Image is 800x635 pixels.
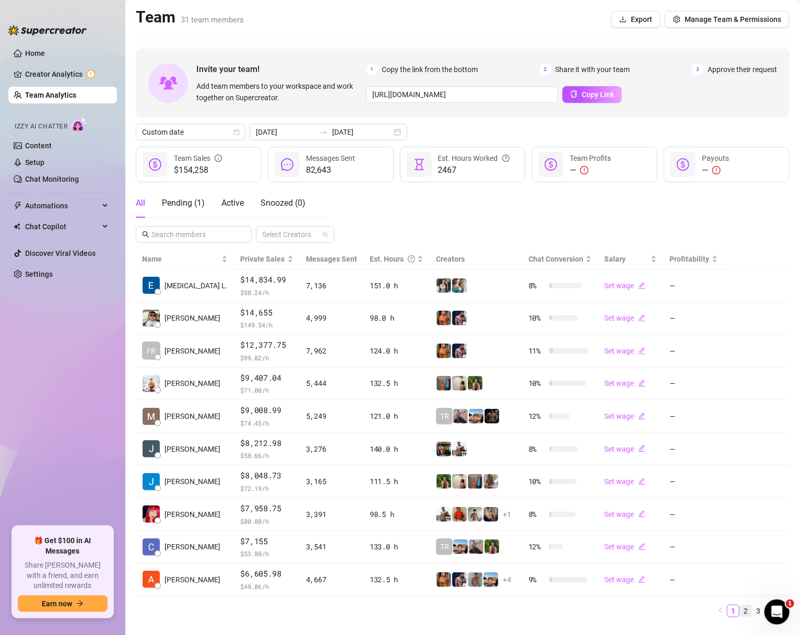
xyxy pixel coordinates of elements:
[136,197,145,209] div: All
[638,413,645,420] span: edit
[240,385,293,395] span: $ 71.00 /h
[452,442,467,456] img: JUSTIN
[72,117,88,133] img: AI Chatter
[440,410,449,422] span: TR
[143,473,160,490] img: Rupert T.
[164,574,220,585] span: [PERSON_NAME]
[430,249,522,269] th: Creators
[42,599,72,608] span: Earn now
[528,443,545,455] span: 8 %
[528,378,545,389] span: 10 %
[240,450,293,461] span: $ 58.66 /h
[739,605,752,617] li: 2
[580,166,589,174] span: exclamation-circle
[151,229,237,240] input: Search members
[528,509,545,520] span: 8 %
[256,126,315,138] input: Start date
[8,25,87,36] img: logo-BBDzfeDw.svg
[382,64,478,75] span: Copy the link from the bottom
[712,166,721,174] span: exclamation-circle
[663,433,724,466] td: —
[25,218,99,235] span: Chat Copilot
[147,345,156,357] span: FR
[174,152,222,164] div: Team Sales
[663,368,724,401] td: —
[714,605,727,617] li: Previous Page
[370,574,423,585] div: 132.5 h
[164,312,220,324] span: [PERSON_NAME]
[320,128,328,136] span: swap-right
[453,409,468,424] img: LC
[240,339,293,351] span: $12,377.75
[164,410,220,422] span: [PERSON_NAME]
[322,231,328,238] span: team
[215,152,222,164] span: info-circle
[143,277,160,294] img: Exon Locsin
[665,11,790,28] button: Manage Team & Permissions
[452,311,467,325] img: Axel
[528,345,545,357] span: 11 %
[740,605,751,617] a: 2
[764,599,790,625] iframe: Intercom live chat
[143,440,160,457] img: Jeffery Bamba
[370,312,423,324] div: 98.0 h
[143,375,160,392] img: Jayson Roa
[164,378,220,389] span: [PERSON_NAME]
[240,437,293,450] span: $8,212.98
[437,474,451,489] img: Nathaniel
[437,507,451,522] img: JUSTIN
[306,378,357,389] div: 5,444
[663,498,724,531] td: —
[76,600,84,607] span: arrow-right
[468,474,483,489] img: Wayne
[306,164,355,177] span: 82,643
[468,507,483,522] img: aussieboy_j
[14,202,22,210] span: thunderbolt
[306,410,357,422] div: 5,249
[240,548,293,559] span: $ 53.80 /h
[528,280,545,291] span: 8 %
[708,64,777,75] span: Approve their request
[149,158,161,171] span: dollar-circle
[221,198,244,208] span: Active
[164,541,220,552] span: [PERSON_NAME]
[240,287,293,298] span: $ 98.24 /h
[142,231,149,238] span: search
[528,476,545,487] span: 10 %
[437,311,451,325] img: JG
[240,274,293,286] span: $14,834.99
[240,255,285,263] span: Private Sales
[240,404,293,417] span: $9,008.99
[162,197,205,209] div: Pending ( 1 )
[638,576,645,583] span: edit
[702,154,729,162] span: Payouts
[562,86,622,103] button: Copy Link
[556,64,630,75] span: Share it with your team
[468,572,483,587] img: Joey
[638,510,645,518] span: edit
[638,314,645,322] span: edit
[752,605,764,617] a: 3
[370,345,423,357] div: 124.0 h
[631,15,652,23] span: Export
[437,344,451,358] img: JG
[604,445,645,453] a: Set wageedit
[570,164,611,177] div: —
[370,541,423,552] div: 133.0 h
[752,605,764,617] li: 3
[306,443,357,455] div: 3,276
[452,344,467,358] img: Axel
[143,538,160,556] img: Charmaine Javil…
[370,253,415,265] div: Est. Hours
[468,376,483,391] img: Nathaniel
[164,476,220,487] span: [PERSON_NAME]
[663,563,724,596] td: —
[408,253,415,265] span: question-circle
[604,314,645,322] a: Set wageedit
[306,574,357,585] div: 4,667
[261,198,305,208] span: Snoozed ( 0 )
[528,312,545,324] span: 10 %
[240,469,293,482] span: $8,048.73
[604,510,645,519] a: Set wageedit
[437,278,451,293] img: Katy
